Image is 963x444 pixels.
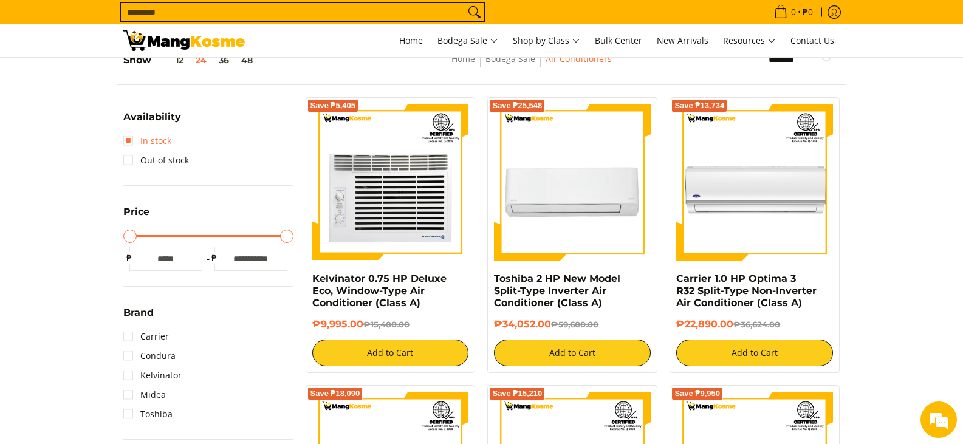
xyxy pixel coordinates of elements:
[431,24,504,57] a: Bodega Sale
[513,33,580,49] span: Shop by Class
[363,319,410,329] del: ₱15,400.00
[123,151,189,170] a: Out of stock
[312,273,447,309] a: Kelvinator 0.75 HP Deluxe Eco, Window-Type Air Conditioner (Class A)
[310,390,360,397] span: Save ₱18,090
[492,102,542,109] span: Save ₱25,548
[723,33,776,49] span: Resources
[651,24,715,57] a: New Arrivals
[393,24,429,57] a: Home
[676,318,833,330] h6: ₱22,890.00
[437,33,498,49] span: Bodega Sale
[310,102,356,109] span: Save ₱5,405
[494,273,620,309] a: Toshiba 2 HP New Model Split-Type Inverter Air Conditioner (Class A)
[123,366,182,385] a: Kelvinator
[399,35,423,46] span: Home
[257,24,840,57] nav: Main Menu
[123,54,259,66] h5: Show
[151,55,190,65] button: 12
[123,385,166,405] a: Midea
[465,3,484,21] button: Search
[507,24,586,57] a: Shop by Class
[123,112,181,122] span: Availability
[123,30,245,51] img: Bodega Sale Aircon l Mang Kosme: Home Appliances Warehouse Sale
[123,327,169,346] a: Carrier
[312,104,469,261] img: Kelvinator 0.75 HP Deluxe Eco, Window-Type Air Conditioner (Class A)
[213,55,235,65] button: 36
[546,53,612,64] a: Air Conditioners
[674,102,724,109] span: Save ₱13,734
[676,273,817,309] a: Carrier 1.0 HP Optima 3 R32 Split-Type Non-Inverter Air Conditioner (Class A)
[123,252,135,264] span: ₱
[790,35,834,46] span: Contact Us
[312,318,469,330] h6: ₱9,995.00
[770,5,817,19] span: •
[801,8,815,16] span: ₱0
[494,340,651,366] button: Add to Cart
[235,55,259,65] button: 48
[451,53,475,64] a: Home
[717,24,782,57] a: Resources
[123,405,173,424] a: Toshiba
[312,340,469,366] button: Add to Cart
[366,52,697,79] nav: Breadcrumbs
[551,319,598,329] del: ₱59,600.00
[789,8,798,16] span: 0
[676,104,833,261] img: Carrier 1.0 HP Optima 3 R32 Split-Type Non-Inverter Air Conditioner (Class A)
[123,207,149,217] span: Price
[123,346,176,366] a: Condura
[123,131,171,151] a: In stock
[676,340,833,366] button: Add to Cart
[657,35,708,46] span: New Arrivals
[123,308,154,327] summary: Open
[123,308,154,318] span: Brand
[485,53,535,64] a: Bodega Sale
[589,24,648,57] a: Bulk Center
[733,319,780,329] del: ₱36,624.00
[494,318,651,330] h6: ₱34,052.00
[123,207,149,226] summary: Open
[190,55,213,65] button: 24
[595,35,642,46] span: Bulk Center
[784,24,840,57] a: Contact Us
[123,112,181,131] summary: Open
[208,252,221,264] span: ₱
[674,390,720,397] span: Save ₱9,950
[494,104,651,261] img: Toshiba 2 HP New Model Split-Type Inverter Air Conditioner (Class A)
[492,390,542,397] span: Save ₱15,210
